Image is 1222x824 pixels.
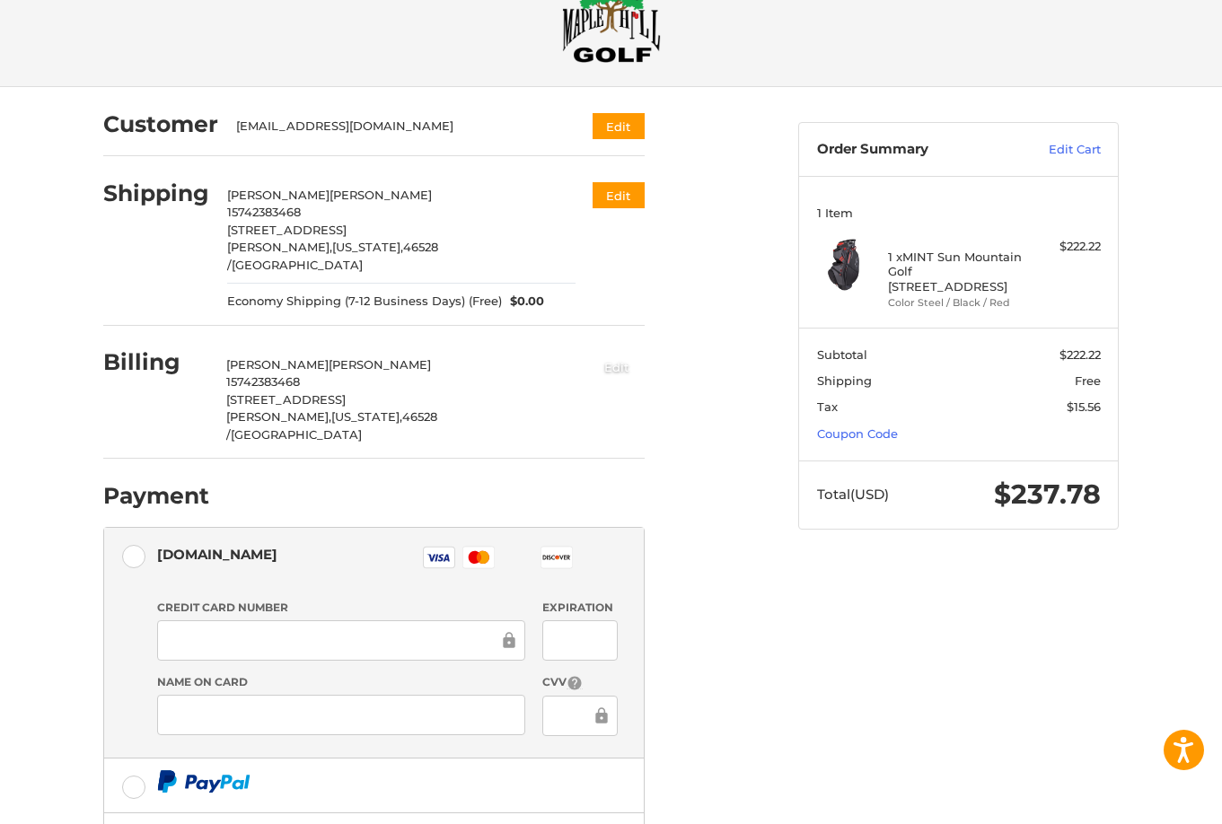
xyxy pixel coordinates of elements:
span: [STREET_ADDRESS] [227,223,347,237]
label: Credit Card Number [157,600,525,616]
span: $0.00 [502,293,545,311]
span: Economy Shipping (7-12 Business Days) (Free) [227,293,502,311]
button: Edit [593,113,645,139]
span: [PERSON_NAME] [226,357,329,372]
span: Tax [817,399,838,414]
h2: Shipping [103,180,209,207]
span: 15742383468 [227,205,301,219]
span: 15742383468 [226,374,300,389]
span: [PERSON_NAME] [329,357,431,372]
span: 46528 / [226,409,437,442]
span: [PERSON_NAME], [226,409,331,424]
label: Name on Card [157,674,525,690]
button: Edit [589,352,645,381]
span: $222.22 [1059,347,1101,362]
span: [PERSON_NAME] [227,188,330,202]
span: [US_STATE], [332,240,403,254]
span: [STREET_ADDRESS] [226,392,346,407]
span: Subtotal [817,347,867,362]
h2: Payment [103,482,209,510]
span: [PERSON_NAME], [227,240,332,254]
img: PayPal icon [157,770,251,793]
h3: 1 Item [817,206,1101,220]
span: Free [1075,373,1101,388]
div: [DOMAIN_NAME] [157,539,277,569]
span: [GEOGRAPHIC_DATA] [231,427,362,442]
a: Coupon Code [817,426,898,441]
span: Total (USD) [817,486,889,503]
span: Shipping [817,373,872,388]
span: [PERSON_NAME] [330,188,432,202]
div: $222.22 [1030,238,1101,256]
a: Edit Cart [1010,141,1101,159]
h2: Billing [103,348,208,376]
span: $237.78 [994,478,1101,511]
li: Color Steel / Black / Red [888,295,1025,311]
span: [US_STATE], [331,409,402,424]
span: 46528 / [227,240,438,272]
button: Edit [593,182,645,208]
h3: Order Summary [817,141,1010,159]
span: [GEOGRAPHIC_DATA] [232,258,363,272]
span: $15.56 [1067,399,1101,414]
label: Expiration [542,600,617,616]
h4: 1 x MINT Sun Mountain Golf [STREET_ADDRESS] [888,250,1025,294]
h2: Customer [103,110,218,138]
label: CVV [542,674,617,691]
div: [EMAIL_ADDRESS][DOMAIN_NAME] [236,118,558,136]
